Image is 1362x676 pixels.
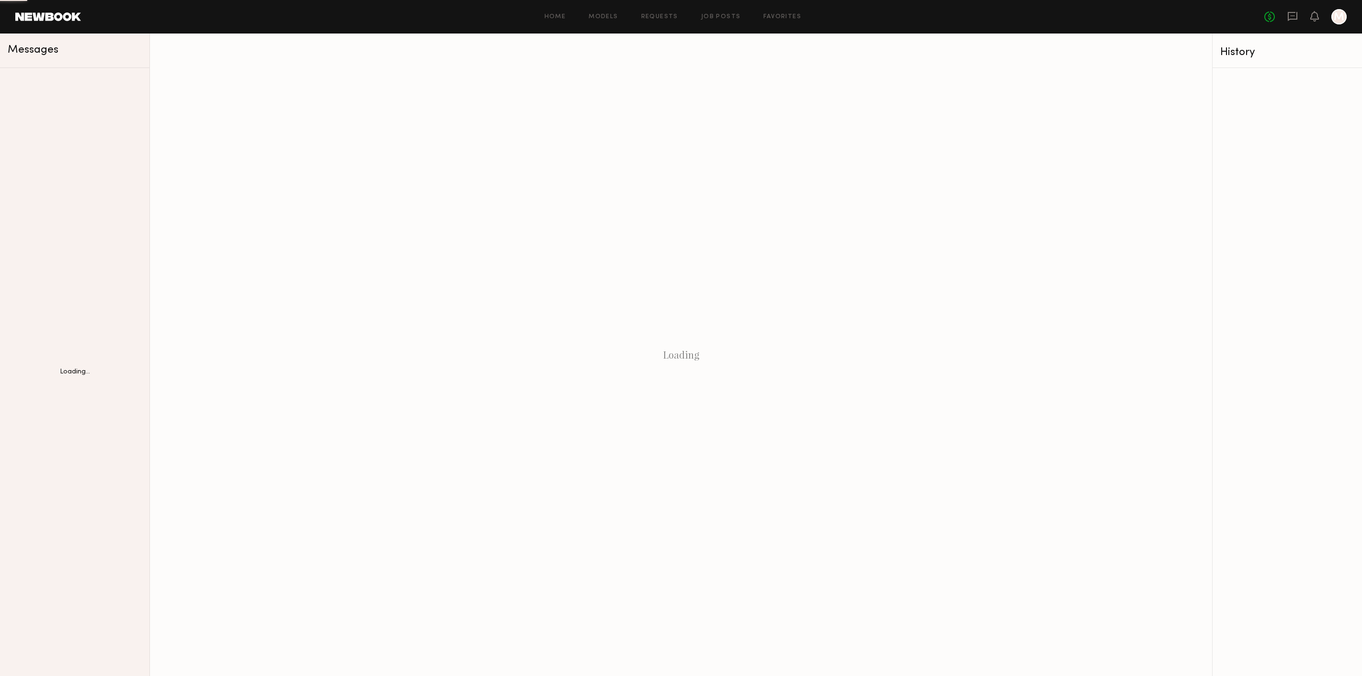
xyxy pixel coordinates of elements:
[701,14,741,20] a: Job Posts
[8,45,58,56] span: Messages
[1331,9,1347,24] a: M
[545,14,566,20] a: Home
[1220,47,1354,58] div: History
[150,34,1212,676] div: Loading
[589,14,618,20] a: Models
[60,369,90,375] div: Loading...
[641,14,678,20] a: Requests
[763,14,801,20] a: Favorites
